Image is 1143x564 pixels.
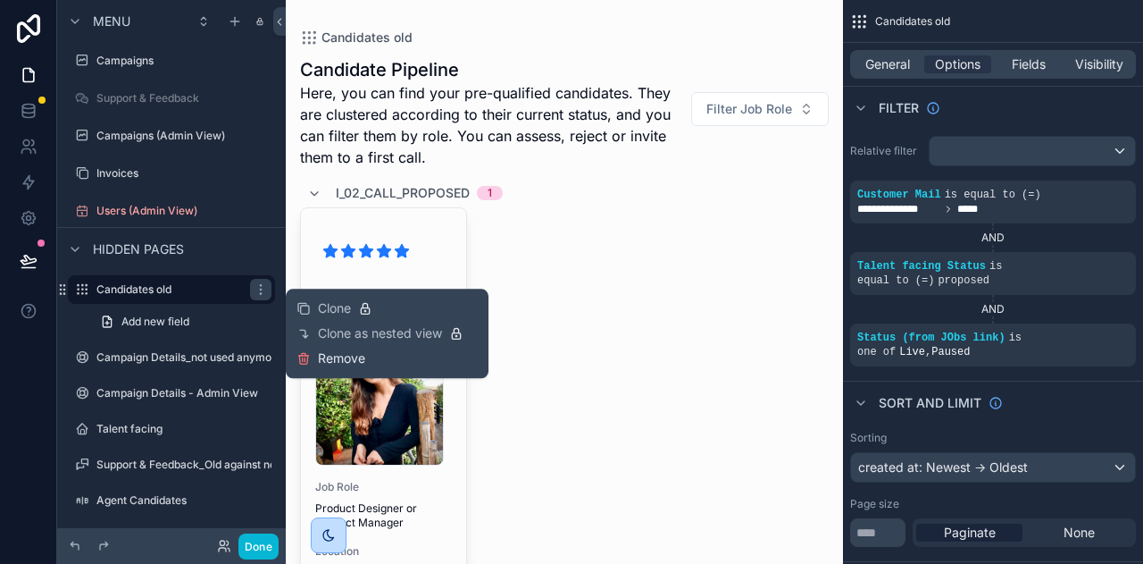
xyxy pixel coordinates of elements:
[93,13,130,30] span: Menu
[96,91,271,105] label: Support & Feedback
[850,497,899,511] label: Page size
[1075,55,1123,73] span: Visibility
[851,453,1135,482] div: created at: Newest -> Oldest
[296,349,365,367] button: Remove
[68,275,275,304] a: Candidates old
[68,486,275,515] a: Agent Candidates
[96,204,271,218] label: Users (Admin View)
[945,189,1041,201] span: is equal to (=)
[68,159,275,188] a: Invoices
[850,431,887,445] label: Sorting
[96,282,239,297] label: Candidates old
[857,260,986,273] span: Talent facing Status
[935,55,980,73] span: Options
[850,144,922,158] label: Relative filter
[68,343,275,372] a: Campaign Details_not used anymore
[96,458,350,472] label: Support & Feedback_Old against noloco user table
[944,524,996,542] span: Paginate
[925,346,931,358] span: ,
[68,197,275,225] a: Users (Admin View)
[850,452,1136,483] button: created at: Newest -> Oldest
[318,349,365,367] span: Remove
[318,324,442,342] span: Clone as nested view
[850,302,1136,316] div: AND
[121,315,189,329] span: Add new field
[879,99,919,117] span: Filter
[68,84,275,113] a: Support & Feedback
[68,379,275,408] a: Campaign Details - Admin View
[296,299,387,317] button: Clone
[238,534,279,560] button: Done
[318,299,351,317] span: Clone
[93,240,184,258] span: Hidden pages
[96,386,271,400] label: Campaign Details - Admin View
[68,46,275,75] a: Campaigns
[296,324,478,342] button: Clone as nested view
[1012,55,1046,73] span: Fields
[68,450,275,479] a: Support & Feedback_Old against noloco user table
[857,332,1005,344] span: Status (from JObs link)
[89,307,275,336] a: Add new field
[96,54,271,68] label: Campaigns
[850,231,1136,245] div: AND
[938,274,989,287] span: proposed
[1064,524,1095,542] span: None
[96,166,271,181] label: Invoices
[857,189,941,201] span: Customer Mail
[96,129,271,143] label: Campaigns (Admin View)
[68,415,275,443] a: Talent facing
[96,493,271,508] label: Agent Candidates
[68,122,275,150] a: Campaigns (Admin View)
[96,422,271,436] label: Talent facing
[899,346,970,358] span: Live Paused
[879,394,981,412] span: Sort And Limit
[865,55,910,73] span: General
[875,14,950,29] span: Candidates old
[96,350,282,365] label: Campaign Details_not used anymore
